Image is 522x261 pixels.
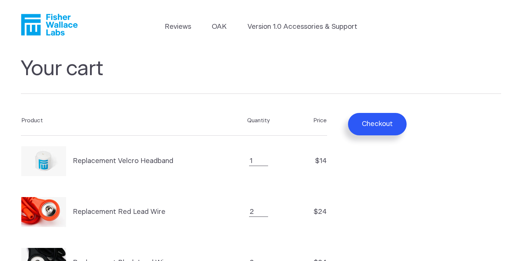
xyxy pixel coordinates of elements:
th: Price [293,106,327,135]
a: OAK [212,22,227,32]
a: Version 1.0 Accessories & Support [248,22,357,32]
td: $14 [293,135,327,186]
a: Fisher Wallace [21,14,78,36]
button: Checkout [348,113,407,135]
td: $24 [293,187,327,237]
h1: Your cart [21,56,501,94]
th: Quantity [224,106,293,135]
a: Replacement Velcro Headband [21,146,214,176]
th: Product [21,106,224,135]
span: Replacement Red Lead Wire [73,207,165,217]
a: Replacement Red Lead Wire [21,197,214,227]
a: Reviews [165,22,191,32]
span: Replacement Velcro Headband [73,156,173,166]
